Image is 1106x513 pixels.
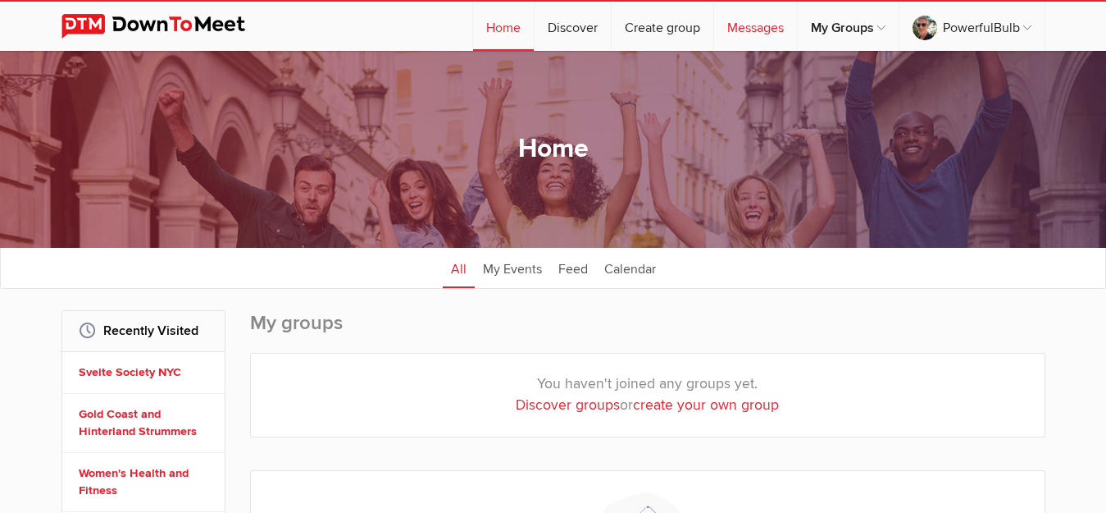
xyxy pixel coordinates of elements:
[633,396,779,414] a: create your own group
[61,14,271,39] img: DownToMeet
[516,396,620,414] a: Discover groups
[251,354,1045,437] div: You haven't joined any groups yet. or
[535,2,611,51] a: Discover
[79,311,208,350] h2: Recently Visited
[899,2,1045,51] a: PowerfulBulb
[79,364,213,382] a: Svelte Society NYC
[714,2,797,51] a: Messages
[596,247,664,288] a: Calendar
[518,132,589,167] h1: Home
[79,465,213,500] a: Women's Health and Fitness
[473,2,534,51] a: Home
[612,2,713,51] a: Create group
[443,247,475,288] a: All
[798,2,899,51] a: My Groups
[250,310,1045,353] h2: My groups
[475,247,550,288] a: My Events
[550,247,596,288] a: Feed
[79,405,213,441] a: Gold Coast and Hinterland Strummers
